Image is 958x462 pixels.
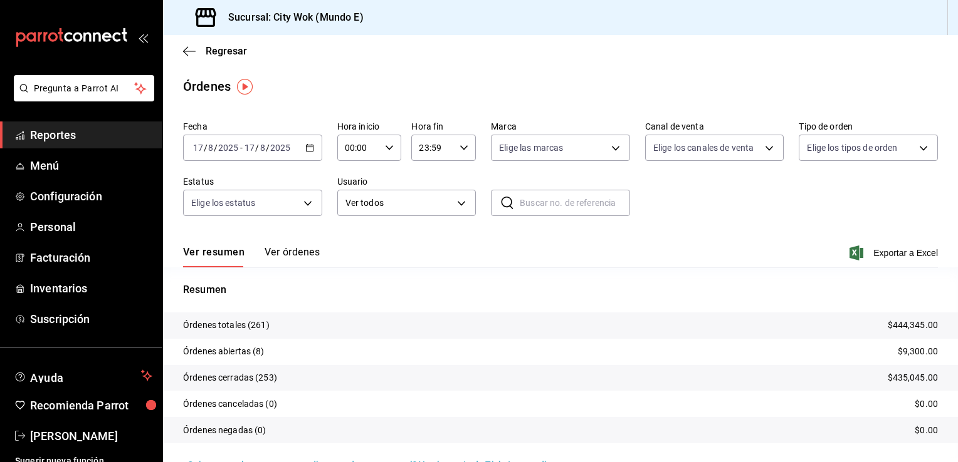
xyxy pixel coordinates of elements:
[237,79,253,95] img: Tooltip marker
[192,143,204,153] input: --
[255,143,259,153] span: /
[411,122,476,131] label: Hora fin
[30,157,152,174] span: Menú
[270,143,291,153] input: ----
[337,177,476,186] label: Usuario
[30,249,152,266] span: Facturación
[499,141,563,154] span: Elige las marcas
[345,197,453,210] span: Ver todos
[265,246,320,267] button: Ver órdenes
[218,143,239,153] input: ----
[915,398,938,411] p: $0.00
[183,282,938,297] p: Resumen
[30,126,152,143] span: Reportes
[183,319,270,332] p: Órdenes totales (261)
[520,190,630,215] input: Buscar no. de referencia
[491,122,630,131] label: Marca
[30,188,152,205] span: Configuración
[337,122,402,131] label: Hora inicio
[183,246,245,267] button: Ver resumen
[30,368,136,383] span: Ayuda
[888,319,938,332] p: $444,345.00
[30,397,152,414] span: Recomienda Parrot
[30,428,152,444] span: [PERSON_NAME]
[138,33,148,43] button: open_drawer_menu
[266,143,270,153] span: /
[653,141,754,154] span: Elige los canales de venta
[799,122,938,131] label: Tipo de orden
[204,143,208,153] span: /
[208,143,214,153] input: --
[218,10,364,25] h3: Sucursal: City Wok (Mundo E)
[807,141,897,154] span: Elige los tipos de orden
[183,345,265,358] p: Órdenes abiertas (8)
[898,345,938,358] p: $9,300.00
[206,45,247,57] span: Regresar
[30,218,152,235] span: Personal
[915,424,938,437] p: $0.00
[183,371,277,384] p: Órdenes cerradas (253)
[240,143,243,153] span: -
[183,45,247,57] button: Regresar
[183,398,277,411] p: Órdenes canceladas (0)
[244,143,255,153] input: --
[183,177,322,186] label: Estatus
[183,122,322,131] label: Fecha
[191,197,255,209] span: Elige los estatus
[183,424,266,437] p: Órdenes negadas (0)
[260,143,266,153] input: --
[183,246,320,267] div: navigation tabs
[183,77,231,96] div: Órdenes
[30,280,152,297] span: Inventarios
[34,82,135,95] span: Pregunta a Parrot AI
[30,311,152,327] span: Suscripción
[14,75,154,101] button: Pregunta a Parrot AI
[9,91,154,104] a: Pregunta a Parrot AI
[645,122,784,131] label: Canal de venta
[888,371,938,384] p: $435,045.00
[214,143,218,153] span: /
[852,245,938,260] button: Exportar a Excel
